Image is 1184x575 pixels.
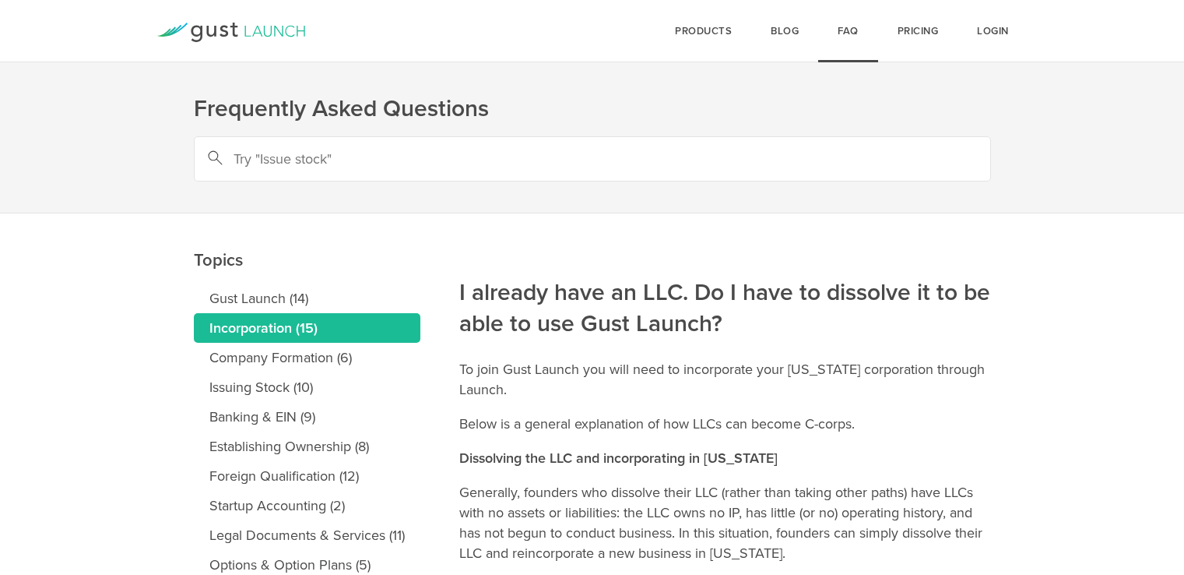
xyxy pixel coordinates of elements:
a: Gust Launch (14) [194,284,420,313]
h1: Frequently Asked Questions [194,93,991,125]
a: Company Formation (6) [194,343,420,372]
h2: Topics [194,139,420,276]
a: Incorporation (15) [194,313,420,343]
a: Legal Documents & Services (11) [194,520,420,550]
a: Foreign Qualification (12) [194,461,420,491]
a: Issuing Stock (10) [194,372,420,402]
p: To join Gust Launch you will need to incorporate your [US_STATE] corporation through Launch. [459,359,991,400]
a: Establishing Ownership (8) [194,432,420,461]
h2: I already have an LLC. Do I have to dissolve it to be able to use Gust Launch? [459,172,991,340]
a: Startup Accounting (2) [194,491,420,520]
input: Try "Issue stock" [194,136,991,182]
p: Generally, founders who dissolve their LLC (rather than taking other paths) have LLCs with no ass... [459,482,991,563]
a: Banking & EIN (9) [194,402,420,432]
p: Below is a general explanation of how LLCs can become C-corps. [459,414,991,434]
strong: Dissolving the LLC and incorporating in [US_STATE] [459,450,778,467]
